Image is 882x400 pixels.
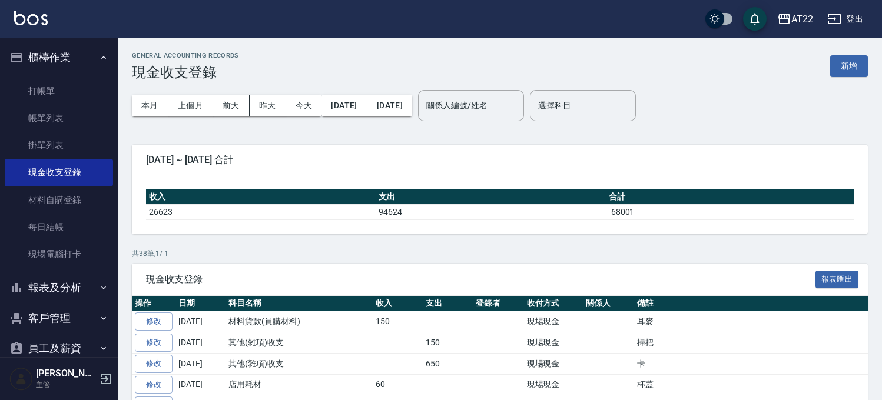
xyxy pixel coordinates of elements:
button: 登出 [823,8,868,30]
a: 報表匯出 [815,273,859,284]
td: [DATE] [175,311,226,332]
h2: GENERAL ACCOUNTING RECORDS [132,52,239,59]
button: 本月 [132,95,168,116]
td: 現場現金 [524,374,583,395]
span: [DATE] ~ [DATE] 合計 [146,154,854,166]
button: 員工及薪資 [5,333,113,364]
td: 其他(雜項)收支 [226,332,373,354]
a: 材料自購登錄 [5,186,113,214]
a: 新增 [830,60,868,71]
th: 收付方式 [524,296,583,311]
td: 26623 [146,204,376,219]
a: 現場電腦打卡 [5,241,113,268]
button: 櫃檯作業 [5,42,113,73]
button: 客戶管理 [5,303,113,334]
button: 昨天 [250,95,286,116]
a: 修改 [135,355,173,373]
th: 收入 [146,189,376,205]
td: 店用耗材 [226,374,373,395]
td: [DATE] [175,374,226,395]
td: 94624 [376,204,605,219]
td: [DATE] [175,353,226,374]
th: 支出 [423,296,473,311]
th: 科目名稱 [226,296,373,311]
td: 現場現金 [524,311,583,332]
img: Logo [14,11,48,25]
img: Person [9,367,33,391]
p: 共 38 筆, 1 / 1 [132,248,868,259]
a: 掛單列表 [5,132,113,159]
button: [DATE] [367,95,412,116]
button: 新增 [830,55,868,77]
td: 150 [423,332,473,354]
button: 報表匯出 [815,271,859,289]
button: save [743,7,767,31]
span: 現金收支登錄 [146,274,815,285]
h5: [PERSON_NAME] [36,368,96,379]
td: -68001 [606,204,854,219]
th: 支出 [376,189,605,205]
th: 合計 [606,189,854,205]
button: AT22 [772,7,818,31]
td: 650 [423,353,473,374]
td: [DATE] [175,332,226,354]
a: 帳單列表 [5,105,113,132]
th: 關係人 [583,296,634,311]
p: 主管 [36,379,96,390]
th: 收入 [373,296,423,311]
button: 上個月 [168,95,213,116]
a: 每日結帳 [5,214,113,241]
td: 60 [373,374,423,395]
a: 打帳單 [5,78,113,105]
button: [DATE] [321,95,367,116]
button: 前天 [213,95,250,116]
td: 150 [373,311,423,332]
button: 報表及分析 [5,272,113,303]
a: 修改 [135,312,173,331]
a: 修改 [135,334,173,352]
div: AT22 [791,12,813,26]
td: 現場現金 [524,332,583,354]
th: 登錄者 [473,296,524,311]
a: 現金收支登錄 [5,159,113,186]
th: 操作 [132,296,175,311]
h3: 現金收支登錄 [132,64,239,81]
td: 其他(雜項)收支 [226,353,373,374]
td: 現場現金 [524,353,583,374]
button: 今天 [286,95,322,116]
a: 修改 [135,376,173,394]
td: 材料貨款(員購材料) [226,311,373,332]
th: 日期 [175,296,226,311]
